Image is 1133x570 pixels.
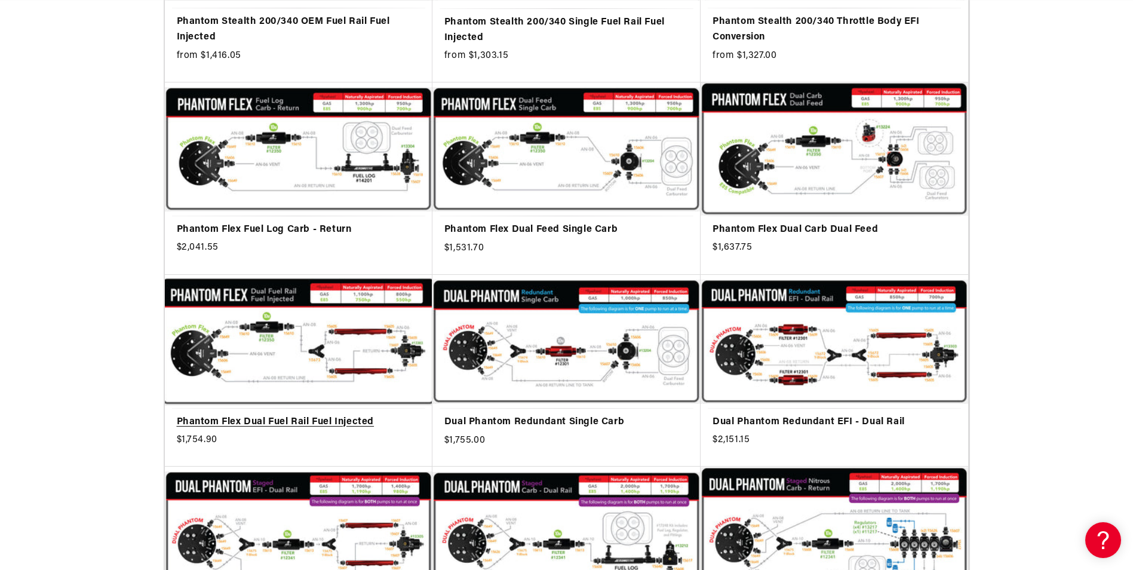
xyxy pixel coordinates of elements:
a: Phantom Stealth 200/340 Single Fuel Rail Fuel Injected [444,15,689,45]
a: Phantom Stealth 200/340 OEM Fuel Rail Fuel Injected [177,14,420,45]
a: Phantom Stealth 200/340 Throttle Body EFI Conversion [713,14,956,45]
a: Dual Phantom Redundant Single Carb [444,415,689,430]
a: Phantom Flex Fuel Log Carb - Return [177,222,420,238]
a: Phantom Flex Dual Fuel Rail Fuel Injected [177,415,420,430]
a: Phantom Flex Dual Feed Single Carb [444,222,689,238]
a: Dual Phantom Redundant EFI - Dual Rail [713,415,956,430]
a: Phantom Flex Dual Carb Dual Feed [713,222,956,238]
